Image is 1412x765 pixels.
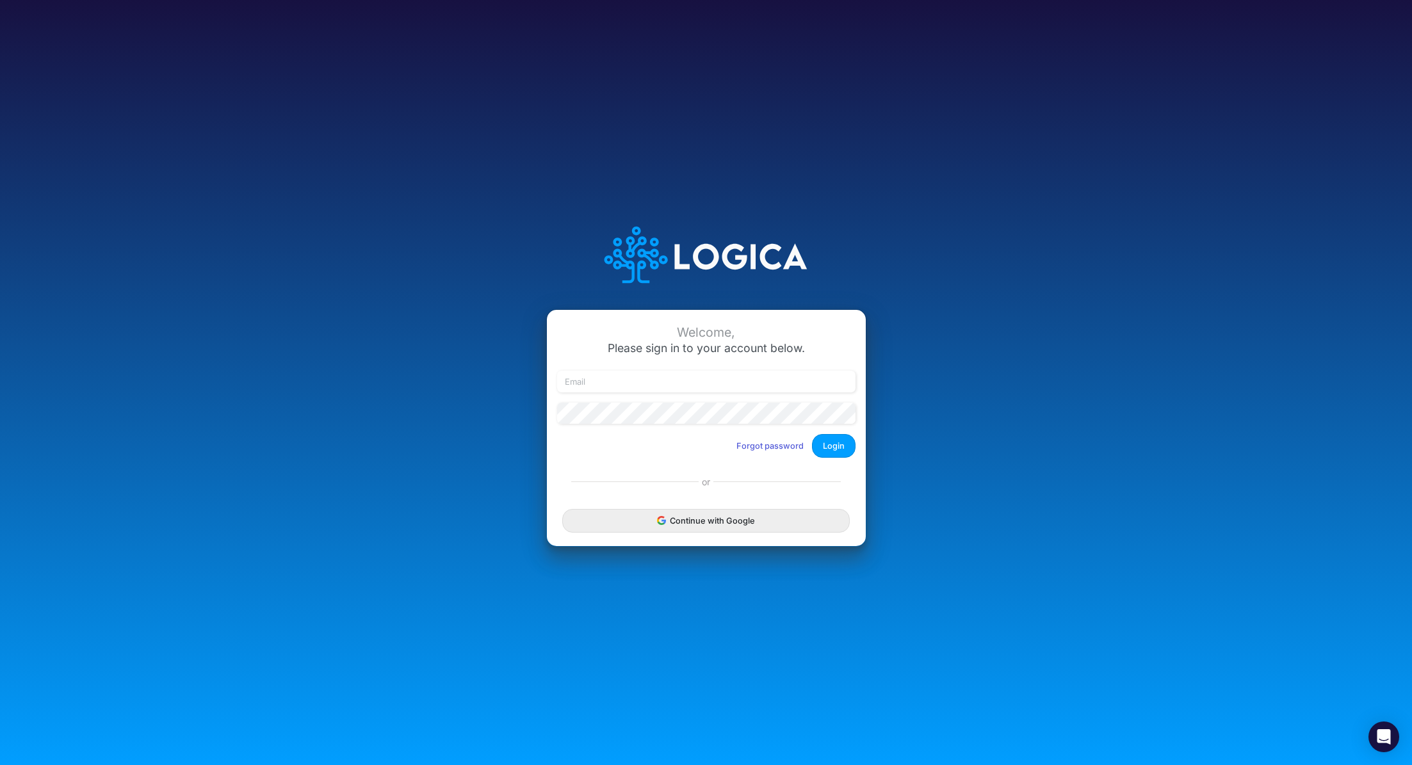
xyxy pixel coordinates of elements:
div: Welcome, [557,325,856,340]
span: Please sign in to your account below. [608,341,805,355]
button: Login [812,434,856,458]
div: Open Intercom Messenger [1368,721,1399,752]
button: Continue with Google [562,509,849,533]
input: Email [557,371,856,392]
button: Forgot password [728,435,812,456]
